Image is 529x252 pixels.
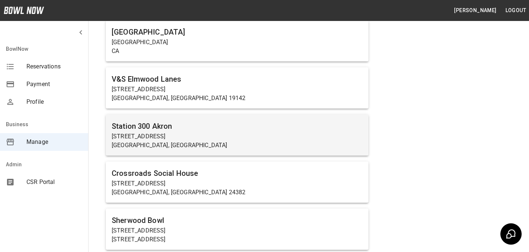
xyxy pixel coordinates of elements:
p: [STREET_ADDRESS] [112,226,363,235]
span: Reservations [26,62,82,71]
p: [STREET_ADDRESS] [112,85,363,94]
button: [PERSON_NAME] [451,4,499,17]
p: CA [112,47,363,56]
p: [GEOGRAPHIC_DATA] [112,38,363,47]
h6: Crossroads Social House [112,167,363,179]
p: [GEOGRAPHIC_DATA], [GEOGRAPHIC_DATA] [112,141,363,150]
p: [GEOGRAPHIC_DATA], [GEOGRAPHIC_DATA] 24382 [112,188,363,197]
span: Manage [26,138,82,146]
h6: V&S Elmwood Lanes [112,73,363,85]
span: Profile [26,97,82,106]
p: [STREET_ADDRESS] [112,132,363,141]
button: Logout [503,4,529,17]
p: [STREET_ADDRESS] [112,235,363,244]
span: CSR Portal [26,178,82,187]
h6: Sherwood Bowl [112,214,363,226]
p: [STREET_ADDRESS] [112,179,363,188]
h6: Station 300 Akron [112,120,363,132]
img: logo [4,7,44,14]
h6: [GEOGRAPHIC_DATA] [112,26,363,38]
p: [GEOGRAPHIC_DATA], [GEOGRAPHIC_DATA] 19142 [112,94,363,103]
span: Payment [26,80,82,89]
